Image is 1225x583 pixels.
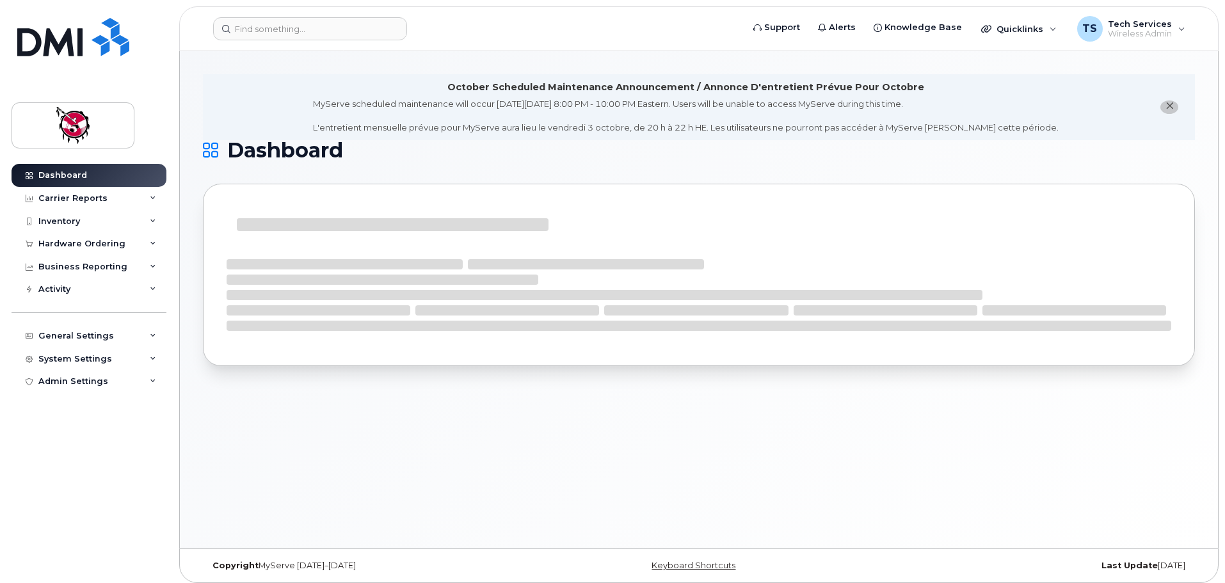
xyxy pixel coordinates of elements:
button: close notification [1160,100,1178,114]
span: Dashboard [227,141,343,160]
div: October Scheduled Maintenance Announcement / Annonce D'entretient Prévue Pour Octobre [447,81,924,94]
strong: Copyright [212,561,259,570]
div: MyServe scheduled maintenance will occur [DATE][DATE] 8:00 PM - 10:00 PM Eastern. Users will be u... [313,98,1059,134]
div: [DATE] [864,561,1195,571]
div: MyServe [DATE]–[DATE] [203,561,534,571]
strong: Last Update [1101,561,1158,570]
a: Keyboard Shortcuts [652,561,735,570]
